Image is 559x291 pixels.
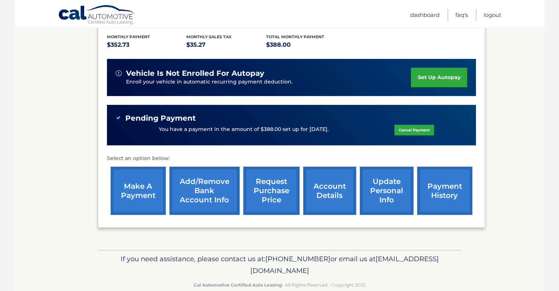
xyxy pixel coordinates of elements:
a: Add/Remove bank account info [169,167,240,215]
p: $352.73 [107,40,187,50]
p: $35.27 [186,40,266,50]
p: - All Rights Reserved - Copyright 2025 [103,281,457,289]
a: FAQ's [455,9,468,21]
strong: Cal Automotive Certified Auto Leasing [194,282,282,288]
span: vehicle is not enrolled for autopay [126,69,264,78]
a: set up autopay [411,68,467,87]
span: Monthly Payment [107,34,150,39]
p: If you need assistance, please contact us at: or email us at [103,253,457,277]
span: Monthly sales Tax [186,34,232,39]
img: alert-white.svg [116,70,122,76]
a: Dashboard [410,9,440,21]
p: Select an option below: [107,154,476,163]
a: make a payment [111,167,166,215]
a: Cal Automotive [58,5,135,26]
p: Enroll your vehicle in automatic recurring payment deduction. [126,78,411,86]
a: update personal info [360,167,413,215]
a: payment history [417,167,472,215]
a: Cancel Payment [394,125,434,135]
span: Pending Payment [125,114,196,123]
a: Logout [484,9,501,21]
p: $388.00 [266,40,346,50]
span: [PHONE_NUMBER] [265,255,330,263]
a: request purchase price [243,167,300,215]
p: You have a payment in the amount of $388.00 set up for [DATE]. [159,125,329,134]
a: account details [303,167,356,215]
span: Total Monthly Payment [266,34,324,39]
span: [EMAIL_ADDRESS][DOMAIN_NAME] [250,255,439,275]
img: check-green.svg [116,115,121,120]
